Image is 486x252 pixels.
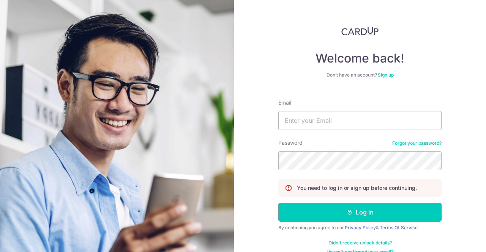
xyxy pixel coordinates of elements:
[278,203,442,222] button: Log in
[278,139,303,147] label: Password
[278,225,442,231] div: By continuing you agree to our &
[278,99,291,106] label: Email
[278,111,442,130] input: Enter your Email
[328,240,392,246] a: Didn't receive unlock details?
[297,184,417,192] p: You need to log in or sign up before continuing.
[341,27,379,36] img: CardUp Logo
[378,72,394,78] a: Sign up
[345,225,376,230] a: Privacy Policy
[380,225,418,230] a: Terms Of Service
[278,72,442,78] div: Don’t have an account?
[392,140,442,146] a: Forgot your password?
[278,51,442,66] h4: Welcome back!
